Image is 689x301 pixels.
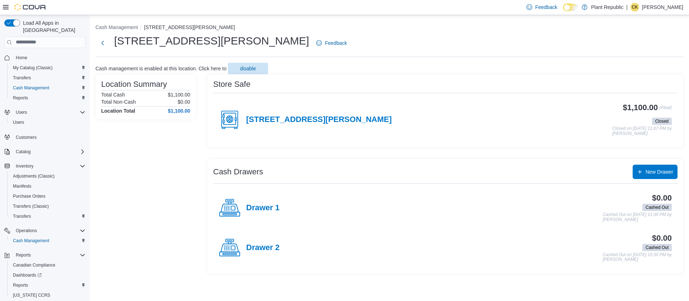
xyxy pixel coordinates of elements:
button: Transfers [7,73,88,83]
span: Catalog [16,149,31,155]
p: [PERSON_NAME] [642,3,683,11]
button: disable [228,63,268,74]
span: Canadian Compliance [13,262,55,268]
span: Cashed Out [642,204,672,211]
a: Feedback [313,36,350,50]
p: Cash management is enabled at this location. Click here to [95,66,226,71]
span: Adjustments (Classic) [10,172,85,180]
h1: [STREET_ADDRESS][PERSON_NAME] [114,34,309,48]
h4: Location Total [101,108,135,114]
span: Transfers [10,74,85,82]
span: Dashboards [13,272,42,278]
span: Manifests [13,183,31,189]
a: Transfers [10,74,34,82]
p: Plant Republic [591,3,623,11]
a: Customers [13,133,39,142]
a: Dashboards [7,270,88,280]
p: $1,100.00 [168,92,190,98]
button: Transfers (Classic) [7,201,88,211]
span: Reports [10,281,85,290]
span: My Catalog (Classic) [10,64,85,72]
span: Reports [13,95,28,101]
a: Cash Management [10,84,52,92]
span: Closed [652,118,672,125]
button: Home [1,52,88,63]
span: Catalog [13,147,85,156]
span: CK [632,3,638,11]
span: Transfers [13,75,31,81]
h6: Total Cash [101,92,125,98]
a: Purchase Orders [10,192,48,201]
button: Users [13,108,30,117]
button: Canadian Compliance [7,260,88,270]
span: Washington CCRS [10,291,85,300]
span: Cashed Out [646,244,669,251]
h3: Cash Drawers [213,168,263,176]
a: Dashboards [10,271,44,279]
p: (Float) [659,103,672,116]
span: Operations [13,226,85,235]
h3: $1,100.00 [623,103,658,112]
button: [STREET_ADDRESS][PERSON_NAME] [144,24,235,30]
button: Transfers [7,211,88,221]
button: Reports [7,280,88,290]
span: Cash Management [10,84,85,92]
button: Cash Management [95,24,138,30]
button: Next [95,36,110,50]
h6: Total Non-Cash [101,99,136,105]
a: Home [13,53,30,62]
a: Adjustments (Classic) [10,172,57,180]
span: Inventory [13,162,85,170]
a: Reports [10,94,31,102]
span: Operations [16,228,37,234]
span: Cash Management [13,238,49,244]
button: Purchase Orders [7,191,88,201]
span: Transfers (Classic) [10,202,85,211]
a: Canadian Compliance [10,261,58,269]
button: [US_STATE] CCRS [7,290,88,300]
h4: Drawer 1 [246,203,280,213]
span: Feedback [325,39,347,47]
input: Dark Mode [563,4,578,11]
a: Transfers (Classic) [10,202,52,211]
span: Reports [10,94,85,102]
span: [US_STATE] CCRS [13,292,50,298]
span: Canadian Compliance [10,261,85,269]
span: Manifests [10,182,85,191]
span: Customers [16,135,37,140]
h3: $0.00 [652,194,672,202]
button: New Drawer [633,165,678,179]
a: Cash Management [10,236,52,245]
span: Purchase Orders [13,193,46,199]
a: My Catalog (Classic) [10,64,56,72]
span: Reports [13,282,28,288]
span: My Catalog (Classic) [13,65,53,71]
span: Home [13,53,85,62]
button: Operations [1,226,88,236]
span: Reports [16,252,31,258]
a: Reports [10,281,31,290]
span: Feedback [535,4,557,11]
a: Manifests [10,182,34,191]
button: Catalog [1,147,88,157]
span: Adjustments (Classic) [13,173,55,179]
button: Catalog [13,147,33,156]
button: Users [7,117,88,127]
h4: [STREET_ADDRESS][PERSON_NAME] [246,115,392,124]
span: Customers [13,132,85,141]
span: Home [16,55,27,61]
h4: Drawer 2 [246,243,280,253]
h4: $1,100.00 [168,108,190,114]
span: Purchase Orders [10,192,85,201]
span: New Drawer [646,168,673,175]
span: Cash Management [10,236,85,245]
span: Users [16,109,27,115]
button: Inventory [1,161,88,171]
h3: Store Safe [213,80,250,89]
span: Load All Apps in [GEOGRAPHIC_DATA] [20,19,85,34]
span: Users [13,119,24,125]
p: Closed on [DATE] 11:07 PM by [PERSON_NAME] [612,126,672,136]
img: Cova [14,4,47,11]
h3: $0.00 [652,234,672,243]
